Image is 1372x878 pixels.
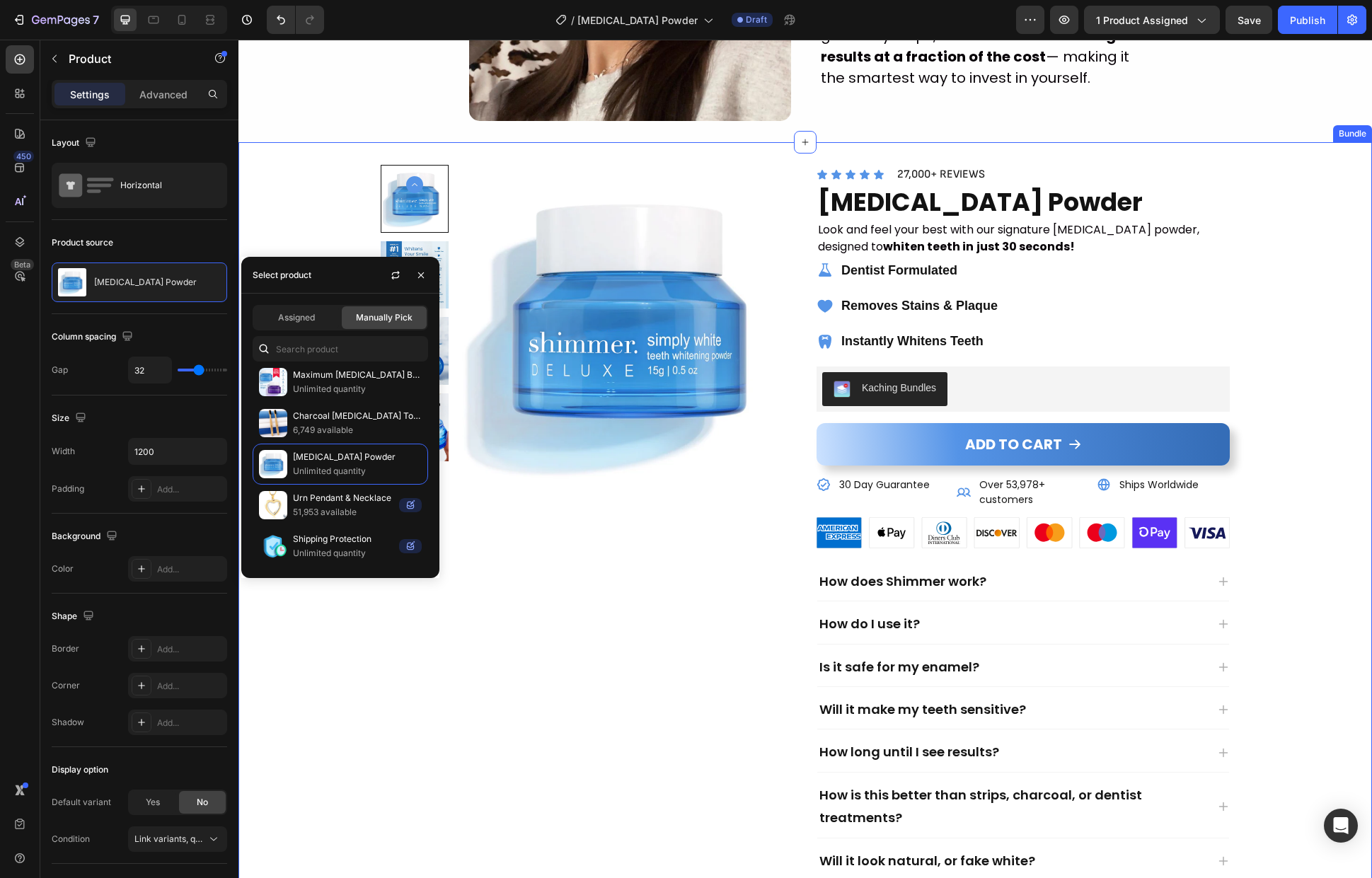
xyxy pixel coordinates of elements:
p: Removes Stains & Plaque [603,255,759,277]
div: Condition [52,833,90,845]
div: Product source [52,236,113,249]
img: collections [259,450,287,478]
div: Beta [11,259,34,270]
p: Instantly Whitens Teeth [603,290,759,313]
div: Size [52,409,89,428]
div: Layout [52,134,99,153]
button: Carousel Next Arrow [168,435,185,452]
p: Shipping Protection [293,532,393,546]
p: Advanced [139,87,188,102]
p: Settings [70,87,110,102]
input: Auto [129,357,171,383]
p: 7 [93,11,99,28]
span: Link variants, quantity <br> between same products [134,833,343,844]
div: Background [52,527,120,546]
button: Carousel Back Arrow [168,137,185,154]
img: collections [259,491,287,519]
p: Over 53,978+ customers [741,438,850,468]
div: Color [52,562,74,575]
p: Maximum [MEDICAL_DATA] Bundle [293,368,422,382]
p: 30 Day Guarantee [601,438,691,453]
div: Add... [157,563,224,576]
span: Yes [146,796,160,809]
div: Bundle [1097,88,1131,100]
span: [MEDICAL_DATA] Powder [577,13,698,28]
div: Width [52,445,75,458]
span: Assigned [278,311,315,324]
img: KachingBundles.png [595,341,612,358]
img: collections [259,409,287,437]
div: Add... [157,483,224,496]
p: [MEDICAL_DATA] Powder [293,450,422,464]
p: [MEDICAL_DATA] Powder [94,277,197,287]
div: Shape [52,607,97,626]
p: How is this better than strips, charcoal, or dentist treatments? [581,744,966,790]
div: Display option [52,763,108,776]
p: Unlimited quantity [293,464,422,478]
div: Kaching Bundles [623,341,698,356]
div: Gap [52,364,68,376]
p: 27,000+ REVIEWS [659,127,746,144]
button: 1 product assigned [1084,6,1220,34]
p: 51,953 available [293,505,393,519]
strong: just 30 seconds! [738,199,836,215]
p: Charcoal [MEDICAL_DATA] Toothbrush [293,409,422,423]
p: Ships Worldwide [881,438,960,453]
p: How do I use it? [581,573,681,596]
span: Draft [746,13,767,26]
p: How long until I see results? [581,701,761,724]
p: Product [69,50,189,67]
div: Publish [1290,13,1325,28]
iframe: Design area [238,40,1372,878]
img: collections [259,532,287,560]
div: Shadow [52,716,84,729]
button: Publish [1278,6,1337,34]
p: How does Shimmer work? [581,531,748,553]
h2: [MEDICAL_DATA] Powder [578,145,991,180]
p: 6,749 available [293,423,422,437]
img: b57e5554-fd48-41a4-b3fc-833629475144.svg [578,478,991,509]
div: Border [52,642,79,655]
div: Select product [253,269,311,282]
button: 7 [6,6,105,34]
p: Urn Pendant & Necklace [293,491,393,505]
div: Corner [52,679,80,692]
input: Auto [129,439,226,464]
span: / [571,13,575,28]
button: Save [1226,6,1272,34]
div: Horizontal [120,169,207,202]
p: Will it look natural, or fake white? [581,810,797,833]
p: Will it make my teeth sensitive? [581,659,788,681]
p: Is it safe for my enamel? [581,616,741,639]
strong: whiten teeth in [645,199,735,215]
img: collections [259,368,287,396]
p: Dentist Formulated [603,219,759,242]
button: Add to cart [578,383,991,426]
p: Unlimited quantity [293,546,393,560]
div: Open Intercom Messenger [1324,809,1358,843]
span: No [197,796,208,809]
div: Column spacing [52,328,136,347]
button: Kaching Bundles [584,333,709,366]
span: Manually Pick [356,311,413,324]
div: 450 [13,151,34,162]
div: Padding [52,483,84,495]
div: Default variant [52,796,111,809]
p: Look and feel your best with our signature [MEDICAL_DATA] powder, designed to [580,182,990,216]
div: Add... [157,680,224,693]
span: 1 product assigned [1096,13,1188,28]
div: Add to cart [727,392,824,417]
span: Save [1238,14,1261,26]
div: Add... [157,717,224,729]
input: Search in Settings & Advanced [253,336,428,362]
img: product feature img [58,268,86,296]
button: Link variants, quantity <br> between same products [128,826,227,852]
div: Undo/Redo [267,6,324,34]
p: Unlimited quantity [293,382,422,396]
div: Add... [157,643,224,656]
